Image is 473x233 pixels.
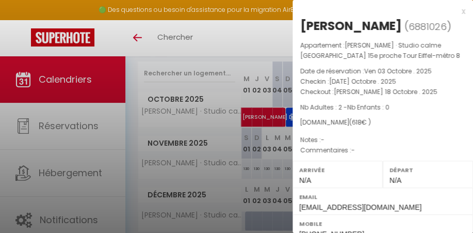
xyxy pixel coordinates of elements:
[334,87,437,96] span: [PERSON_NAME] 18 Octobre . 2025
[292,5,465,18] div: x
[347,103,389,112] span: Nb Enfants : 0
[299,176,311,184] span: N/A
[300,18,402,34] div: [PERSON_NAME]
[300,87,465,97] p: Checkout :
[409,20,447,33] span: 6881026
[300,145,465,156] p: Commentaires :
[300,103,389,112] span: Nb Adultes : 2 -
[364,67,432,75] span: Ven 03 Octobre . 2025
[299,165,376,175] label: Arrivée
[389,165,466,175] label: Départ
[299,192,466,202] label: Email
[389,176,401,184] span: N/A
[352,118,362,127] span: 618
[321,135,324,144] span: -
[300,41,460,60] span: [PERSON_NAME] · Studio calme [GEOGRAPHIC_DATA] 15e proche Tour Eiffel-métro 8
[300,118,465,128] div: [DOMAIN_NAME]
[299,203,421,211] span: [EMAIL_ADDRESS][DOMAIN_NAME]
[300,135,465,145] p: Notes :
[349,118,371,127] span: ( € )
[300,76,465,87] p: Checkin :
[404,19,451,34] span: ( )
[299,219,466,229] label: Mobile
[300,66,465,76] p: Date de réservation :
[300,40,465,61] p: Appartement :
[351,146,355,154] span: -
[329,77,396,86] span: [DATE] Octobre . 2025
